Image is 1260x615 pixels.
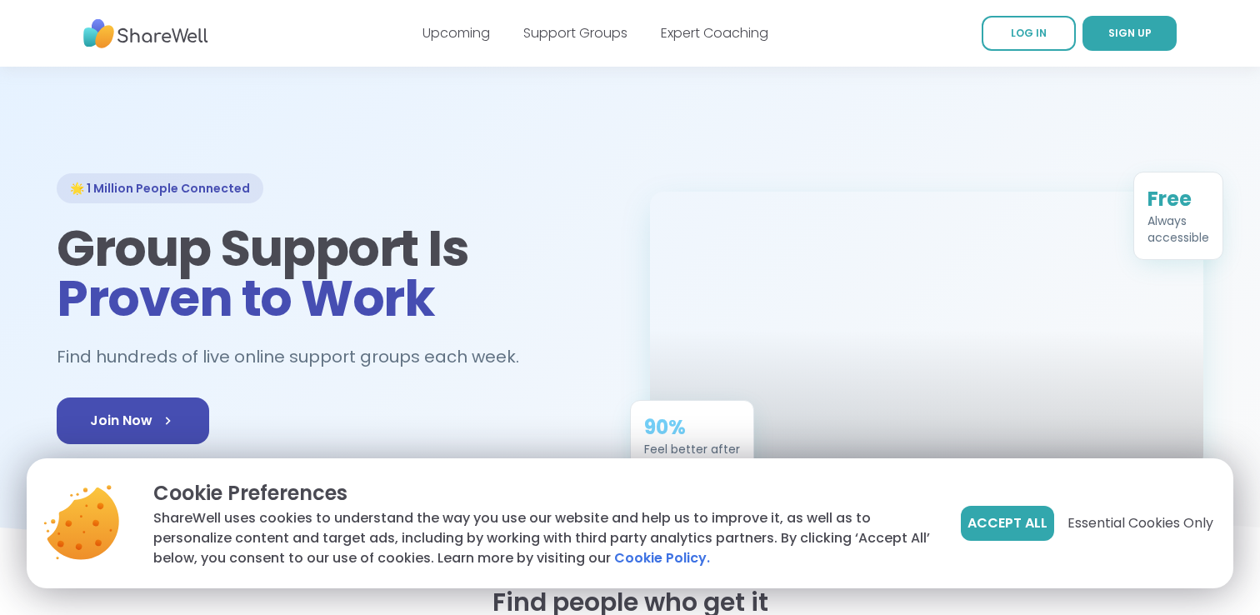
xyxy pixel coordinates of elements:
[57,223,610,323] h1: Group Support Is
[967,513,1047,533] span: Accept All
[523,23,627,42] a: Support Groups
[153,478,934,508] p: Cookie Preferences
[644,441,740,474] div: Feel better after just one session
[57,173,263,203] div: 🌟 1 Million People Connected
[1082,16,1177,51] a: SIGN UP
[57,263,434,333] span: Proven to Work
[614,548,710,568] a: Cookie Policy.
[982,16,1076,51] a: LOG IN
[1067,513,1213,533] span: Essential Cookies Only
[961,506,1054,541] button: Accept All
[90,411,176,431] span: Join Now
[644,414,740,441] div: 90%
[153,508,934,568] p: ShareWell uses cookies to understand the way you use our website and help us to improve it, as we...
[661,23,768,42] a: Expert Coaching
[83,11,208,57] img: ShareWell Nav Logo
[422,23,490,42] a: Upcoming
[57,343,537,371] h2: Find hundreds of live online support groups each week.
[1147,212,1209,246] div: Always accessible
[1147,186,1209,212] div: Free
[1011,26,1047,40] span: LOG IN
[57,397,209,444] a: Join Now
[1108,26,1152,40] span: SIGN UP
